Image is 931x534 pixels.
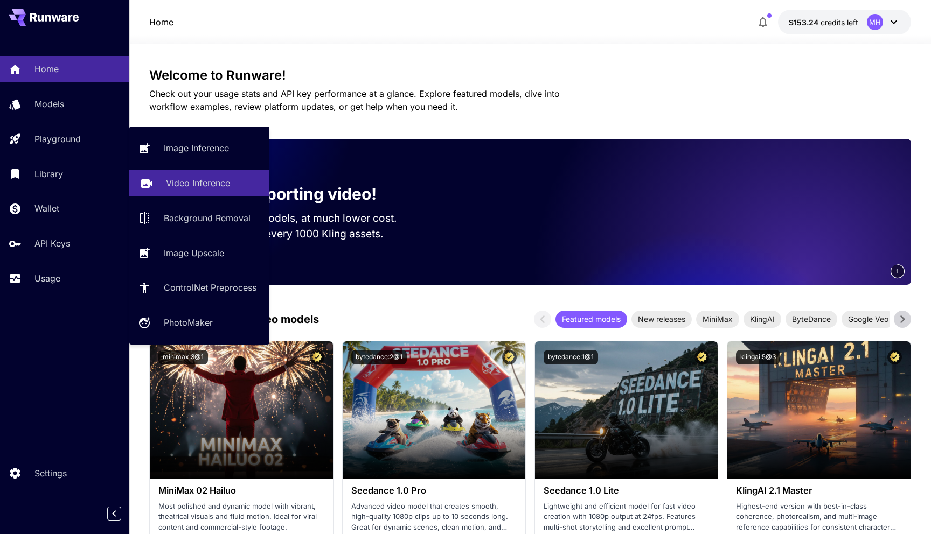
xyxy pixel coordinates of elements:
[736,350,780,364] button: klingai:5@3
[129,205,269,231] a: Background Removal
[166,177,230,189] p: Video Inference
[164,142,229,154] p: Image Inference
[343,341,525,479] img: alt
[34,272,60,285] p: Usage
[544,501,709,533] p: Lightweight and efficient model for fast video creation with 1080p output at 24fps. Features mult...
[129,170,269,196] a: Video Inference
[129,275,269,301] a: ControlNet Preprocess
[158,486,324,496] h3: MiniMax 02 Hailuo
[351,486,517,496] h3: Seedance 1.0 Pro
[310,350,324,364] button: Certified Model – Vetted for best performance and includes a commercial license.
[544,350,598,364] button: bytedance:1@1
[555,313,627,325] span: Featured models
[164,316,213,329] p: PhotoMaker
[867,14,883,30] div: MH
[34,467,67,480] p: Settings
[158,350,208,364] button: minimax:3@1
[727,341,910,479] img: alt
[821,18,858,27] span: credits left
[34,132,81,145] p: Playground
[887,350,902,364] button: Certified Model – Vetted for best performance and includes a commercial license.
[34,237,70,250] p: API Keys
[158,501,324,533] p: Most polished and dynamic model with vibrant, theatrical visuals and fluid motion. Ideal for vira...
[149,68,911,83] h3: Welcome to Runware!
[197,182,377,206] p: Now supporting video!
[744,313,781,325] span: KlingAI
[166,210,418,226] p: Run the best video models, at much lower cost.
[786,313,837,325] span: ByteDance
[164,247,224,259] p: Image Upscale
[896,267,899,275] span: 1
[149,88,560,112] span: Check out your usage stats and API key performance at a glance. Explore featured models, dive int...
[129,135,269,161] a: Image Inference
[34,62,59,75] p: Home
[129,310,269,336] a: PhotoMaker
[164,281,256,294] p: ControlNet Preprocess
[149,16,173,29] p: Home
[129,240,269,266] a: Image Upscale
[34,97,64,110] p: Models
[736,486,901,496] h3: KlingAI 2.1 Master
[149,16,173,29] nav: breadcrumb
[694,350,709,364] button: Certified Model – Vetted for best performance and includes a commercial license.
[502,350,517,364] button: Certified Model – Vetted for best performance and includes a commercial license.
[115,504,129,523] div: Collapse sidebar
[789,18,821,27] span: $153.24
[107,507,121,521] button: Collapse sidebar
[164,212,251,224] p: Background Removal
[842,313,895,325] span: Google Veo
[535,341,718,479] img: alt
[166,226,418,242] p: Save up to $500 for every 1000 Kling assets.
[34,202,59,215] p: Wallet
[34,167,63,180] p: Library
[789,17,858,28] div: $153.2415
[351,501,517,533] p: Advanced video model that creates smooth, high-quality 1080p clips up to 10 seconds long. Great f...
[351,350,407,364] button: bytedance:2@1
[631,313,692,325] span: New releases
[544,486,709,496] h3: Seedance 1.0 Lite
[736,501,901,533] p: Highest-end version with best-in-class coherence, photorealism, and multi-image reference capabil...
[778,10,911,34] button: $153.2415
[696,313,739,325] span: MiniMax
[150,341,332,479] img: alt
